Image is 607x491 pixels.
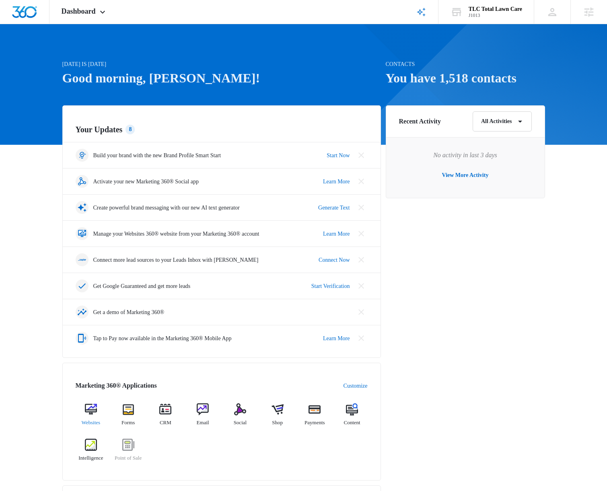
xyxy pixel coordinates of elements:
[355,279,368,292] button: Close
[355,253,368,266] button: Close
[93,177,199,186] p: Activate your new Marketing 360® Social app
[82,419,101,427] span: Websites
[355,175,368,188] button: Close
[93,334,232,343] p: Tap to Pay now available in the Marketing 360® Mobile App
[305,419,325,427] span: Payments
[318,203,350,212] a: Generate Text
[113,403,144,432] a: Forms
[399,117,441,126] h6: Recent Activity
[76,403,107,432] a: Websites
[76,381,157,390] h2: Marketing 360® Applications
[355,227,368,240] button: Close
[93,256,259,264] p: Connect more lead sources to your Leads Inbox with [PERSON_NAME]
[299,403,330,432] a: Payments
[355,306,368,318] button: Close
[150,403,181,432] a: CRM
[319,256,350,264] a: Connect Now
[225,403,256,432] a: Social
[197,419,209,427] span: Email
[473,111,532,131] button: All Activities
[337,403,368,432] a: Content
[62,60,381,68] p: [DATE] is [DATE]
[327,151,350,160] a: Start Now
[272,419,283,427] span: Shop
[323,230,350,238] a: Learn More
[93,151,221,160] p: Build your brand with the new Brand Profile Smart Start
[76,123,368,136] h2: Your Updates
[469,6,522,12] div: account name
[344,419,360,427] span: Content
[355,332,368,345] button: Close
[62,68,381,88] h1: Good morning, [PERSON_NAME]!
[355,201,368,214] button: Close
[187,403,218,432] a: Email
[93,230,259,238] p: Manage your Websites 360® website from your Marketing 360® account
[93,203,240,212] p: Create powerful brand messaging with our new AI text generator
[62,7,96,16] span: Dashboard
[121,419,135,427] span: Forms
[399,150,532,160] p: No activity in last 3 days
[469,12,522,18] div: account id
[78,454,103,462] span: Intelligence
[93,282,191,290] p: Get Google Guaranteed and get more leads
[323,334,350,343] a: Learn More
[113,439,144,468] a: Point of Sale
[323,177,350,186] a: Learn More
[115,454,142,462] span: Point of Sale
[234,419,247,427] span: Social
[76,439,107,468] a: Intelligence
[262,403,293,432] a: Shop
[386,60,545,68] p: Contacts
[344,382,368,390] a: Customize
[160,419,171,427] span: CRM
[355,149,368,162] button: Close
[386,68,545,88] h1: You have 1,518 contacts
[434,166,497,185] button: View More Activity
[311,282,350,290] a: Start Verification
[126,125,135,134] div: 8
[93,308,165,316] p: Get a demo of Marketing 360®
